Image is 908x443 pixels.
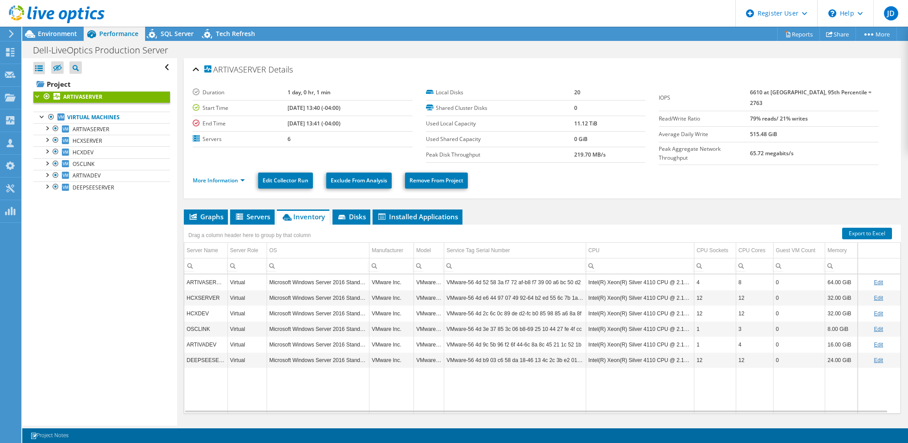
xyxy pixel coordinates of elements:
[444,274,586,290] td: Column Service Tag Serial Number, Value VMware-56 4d 52 58 3a f7 72 af-b8 f7 39 00 a6 bc 50 d2
[33,112,170,123] a: Virtual Machines
[73,184,114,191] span: DEEPSEESERVER
[267,337,369,352] td: Column OS, Value Microsoft Windows Server 2016 Standard
[774,243,825,258] td: Guest VM Count Column
[694,321,736,337] td: Column CPU Sockets, Value 1
[736,306,774,321] td: Column CPU Cores, Value 12
[99,29,138,38] span: Performance
[258,173,313,189] a: Edit Collector Run
[874,326,883,332] a: Edit
[874,295,883,301] a: Edit
[694,352,736,368] td: Column CPU Sockets, Value 12
[446,245,510,256] div: Service Tag Serial Number
[369,306,414,321] td: Column Manufacturer, Value VMware Inc.
[750,115,808,122] b: 79% reads/ 21% writes
[825,243,858,258] td: Memory Column
[326,173,392,189] a: Exclude From Analysis
[369,321,414,337] td: Column Manufacturer, Value VMware Inc.
[33,158,170,170] a: OSCLINK
[161,29,194,38] span: SQL Server
[426,104,575,113] label: Shared Cluster Disks
[444,337,586,352] td: Column Service Tag Serial Number, Value VMware-56 4d 9c 5b 96 f2 6f 44-6c 8a 8c 45 21 1c 52 1b
[414,321,444,337] td: Column Model, Value VMware71
[186,229,313,242] div: Drag a column header here to group by that column
[659,130,750,139] label: Average Daily Write
[736,290,774,306] td: Column CPU Cores, Value 12
[774,352,825,368] td: Column Guest VM Count, Value 0
[736,321,774,337] td: Column CPU Cores, Value 3
[774,258,825,274] td: Column Guest VM Count, Filter cell
[267,290,369,306] td: Column OS, Value Microsoft Windows Server 2016 Standard
[736,243,774,258] td: CPU Cores Column
[269,245,277,256] div: OS
[337,212,366,221] span: Disks
[193,104,288,113] label: Start Time
[227,337,267,352] td: Column Server Role, Value Virtual
[694,306,736,321] td: Column CPU Sockets, Value 12
[73,137,102,145] span: HCXSERVER
[825,258,858,274] td: Column Memory, Filter cell
[874,357,883,363] a: Edit
[33,77,170,91] a: Project
[874,342,883,348] a: Edit
[204,65,266,74] span: ARTIVASERVER
[414,243,444,258] td: Model Column
[369,352,414,368] td: Column Manufacturer, Value VMware Inc.
[288,104,340,112] b: [DATE] 13:40 (-04:00)
[697,245,728,256] div: CPU Sockets
[736,352,774,368] td: Column CPU Cores, Value 12
[444,352,586,368] td: Column Service Tag Serial Number, Value VMware-56 4d b9 03 c6 58 da 18-46 13 4c 2c 3b e2 01 89
[825,274,858,290] td: Column Memory, Value 64.00 GiB
[230,355,264,366] div: Virtual
[227,306,267,321] td: Column Server Role, Value Virtual
[774,274,825,290] td: Column Guest VM Count, Value 0
[825,321,858,337] td: Column Memory, Value 8.00 GiB
[267,352,369,368] td: Column OS, Value Microsoft Windows Server 2016 Standard
[184,290,227,306] td: Column Server Name, Value HCXSERVER
[230,245,258,256] div: Server Role
[193,135,288,144] label: Servers
[414,352,444,368] td: Column Model, Value VMware71
[267,321,369,337] td: Column OS, Value Microsoft Windows Server 2016 Standard
[444,306,586,321] td: Column Service Tag Serial Number, Value VMware-56 4d 2c 6c 0c 89 de d2-fc b0 85 98 85 a6 8a 8f
[586,352,694,368] td: Column CPU, Value Intel(R) Xeon(R) Silver 4110 CPU @ 2.10GHz
[828,9,836,17] svg: \n
[227,274,267,290] td: Column Server Role, Value Virtual
[586,290,694,306] td: Column CPU, Value Intel(R) Xeon(R) Silver 4110 CPU @ 2.10GHz
[825,290,858,306] td: Column Memory, Value 32.00 GiB
[281,212,325,221] span: Inventory
[184,352,227,368] td: Column Server Name, Value DEEPSEESERVER
[736,337,774,352] td: Column CPU Cores, Value 4
[827,245,847,256] div: Memory
[659,114,750,123] label: Read/Write Ratio
[73,125,109,133] span: ARTIVASERVER
[774,306,825,321] td: Column Guest VM Count, Value 0
[33,91,170,103] a: ARTIVASERVER
[659,93,750,102] label: IOPS
[750,89,872,107] b: 6610 at [GEOGRAPHIC_DATA], 95th Percentile = 2763
[874,310,883,317] a: Edit
[227,290,267,306] td: Column Server Role, Value Virtual
[73,160,94,168] span: OSCLINK
[750,149,794,157] b: 65.72 megabits/s
[267,258,369,274] td: Column OS, Filter cell
[184,243,227,258] td: Server Name Column
[63,93,102,101] b: ARTIVASERVER
[776,245,815,256] div: Guest VM Count
[33,181,170,193] a: DEEPSEESERVER
[444,321,586,337] td: Column Service Tag Serial Number, Value VMware-56 4d 3e 37 85 3c 06 b8-69 25 10 44 27 fe 4f cc
[825,352,858,368] td: Column Memory, Value 24.00 GiB
[444,290,586,306] td: Column Service Tag Serial Number, Value VMware-56 4d e6 44 97 07 49 92-64 b2 ed 55 6c 7b 1a 39
[588,245,600,256] div: CPU
[230,308,264,319] div: Virtual
[574,120,597,127] b: 11.12 TiB
[694,337,736,352] td: Column CPU Sockets, Value 1
[426,88,575,97] label: Local Disks
[774,321,825,337] td: Column Guest VM Count, Value 0
[414,306,444,321] td: Column Model, Value VMware71
[574,151,606,158] b: 219.70 MB/s
[426,119,575,128] label: Used Local Capacity
[193,119,288,128] label: End Time
[193,177,245,184] a: More Information
[227,321,267,337] td: Column Server Role, Value Virtual
[586,258,694,274] td: Column CPU, Filter cell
